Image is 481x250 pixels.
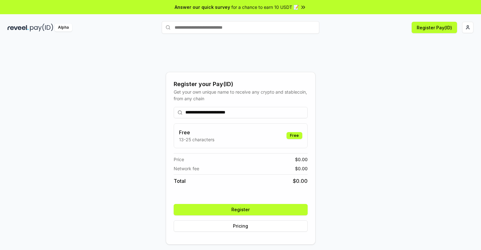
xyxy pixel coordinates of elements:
[174,220,308,232] button: Pricing
[293,177,308,185] span: $ 0.00
[174,204,308,215] button: Register
[179,136,214,143] p: 13-25 characters
[295,156,308,163] span: $ 0.00
[174,80,308,89] div: Register your Pay(ID)
[412,22,457,33] button: Register Pay(ID)
[174,177,186,185] span: Total
[179,129,214,136] h3: Free
[174,156,184,163] span: Price
[175,4,230,10] span: Answer our quick survey
[174,89,308,102] div: Get your own unique name to receive any crypto and stablecoin, from any chain
[30,24,53,32] img: pay_id
[287,132,302,139] div: Free
[55,24,72,32] div: Alpha
[295,165,308,172] span: $ 0.00
[174,165,199,172] span: Network fee
[231,4,299,10] span: for a chance to earn 10 USDT 📝
[8,24,29,32] img: reveel_dark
